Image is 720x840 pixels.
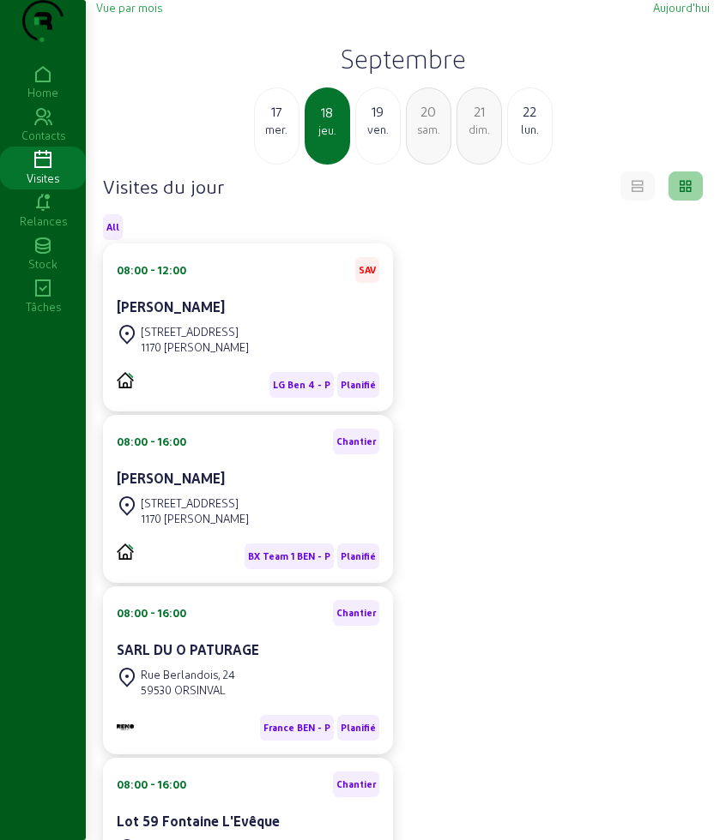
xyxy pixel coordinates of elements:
span: Chantier [336,435,376,447]
div: Rue Berlandois, 24 [141,667,235,682]
div: sam. [407,122,451,137]
cam-card-title: [PERSON_NAME] [117,470,225,486]
div: 59530 ORSINVAL [141,682,235,698]
div: 18 [306,102,348,123]
img: B2B - PVELEC [117,724,134,730]
img: PVELEC [117,372,134,388]
h2: Septembre [96,43,710,74]
div: lun. [508,122,552,137]
span: Planifié [341,722,376,734]
span: Planifié [341,379,376,391]
div: 22 [508,101,552,122]
span: Chantier [336,778,376,790]
span: SAV [359,264,376,276]
cam-card-title: Lot 59 Fontaine L'Evêque [117,813,280,829]
div: [STREET_ADDRESS] [141,324,249,339]
div: jeu. [306,123,348,138]
div: 1170 [PERSON_NAME] [141,511,249,526]
span: Chantier [336,607,376,619]
div: 08:00 - 16:00 [117,434,186,449]
span: LG Ben 4 - P [273,379,330,391]
img: PVELEC [117,543,134,560]
cam-card-title: [PERSON_NAME] [117,298,225,315]
cam-card-title: SARL DU O PATURAGE [117,641,259,657]
div: 08:00 - 12:00 [117,262,186,278]
span: France BEN - P [263,722,330,734]
div: 21 [457,101,501,122]
div: 08:00 - 16:00 [117,777,186,792]
span: Planifié [341,550,376,562]
div: [STREET_ADDRESS] [141,495,249,511]
div: 08:00 - 16:00 [117,605,186,621]
span: BX Team 1 BEN - P [248,550,330,562]
h4: Visites du jour [103,174,224,198]
div: mer. [255,122,299,137]
span: Vue par mois [96,1,162,14]
div: 20 [407,101,451,122]
div: 17 [255,101,299,122]
span: All [106,221,119,233]
div: dim. [457,122,501,137]
div: 19 [356,101,400,122]
div: ven. [356,122,400,137]
span: Aujourd'hui [653,1,710,14]
div: 1170 [PERSON_NAME] [141,339,249,355]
